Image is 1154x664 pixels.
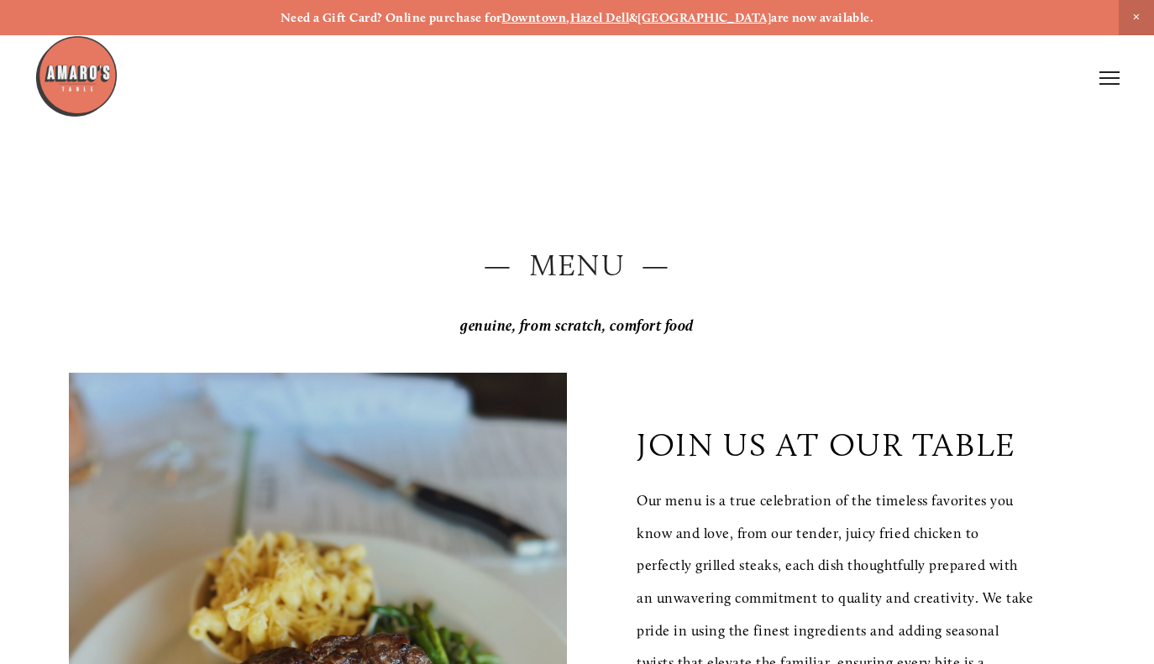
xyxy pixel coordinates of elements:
[69,243,1084,286] h2: — Menu —
[570,10,630,25] a: Hazel Dell
[771,10,873,25] strong: are now available.
[281,10,502,25] strong: Need a Gift Card? Online purchase for
[34,34,118,118] img: Amaro's Table
[637,10,771,25] a: [GEOGRAPHIC_DATA]
[501,10,566,25] a: Downtown
[637,425,1015,464] p: join us at our table
[629,10,637,25] strong: &
[566,10,569,25] strong: ,
[460,316,694,335] em: genuine, from scratch, comfort food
